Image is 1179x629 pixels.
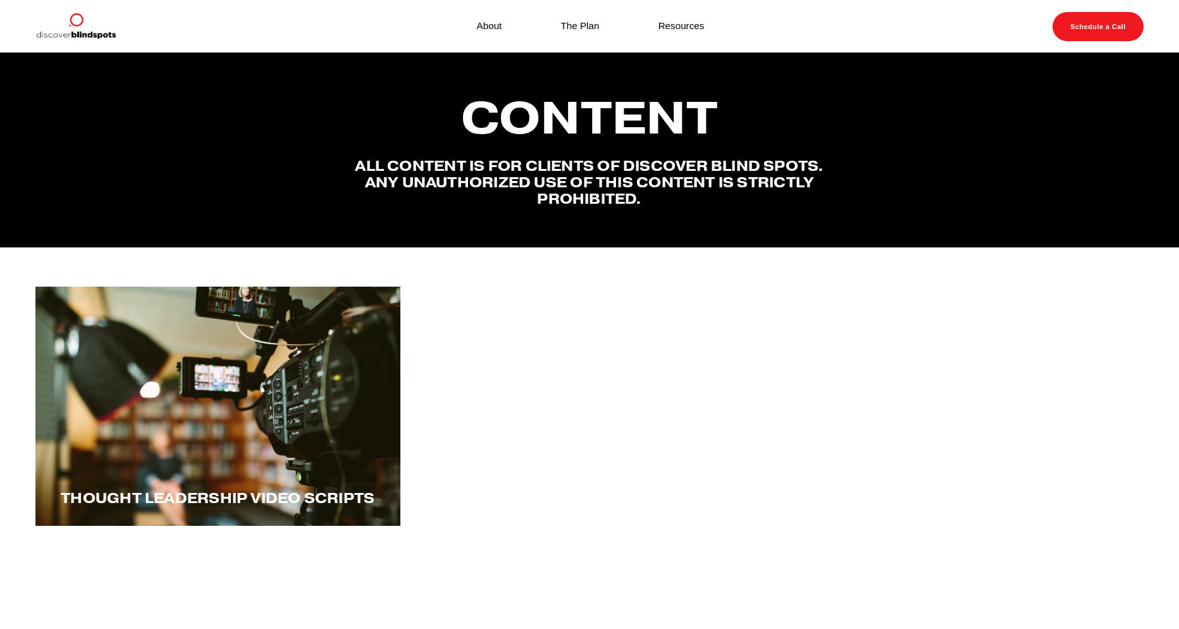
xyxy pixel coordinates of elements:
[35,12,116,41] img: Discover Blind Spots
[1052,12,1144,41] a: Schedule a Call
[561,18,600,35] a: The Plan
[658,18,705,35] a: Resources
[61,489,374,507] span: Thought LEadership Video Scripts
[314,94,865,142] h2: Content
[314,158,865,208] h4: All content is for Clients of Discover Blind spots. Any unauthorized use of this content is stric...
[477,18,502,35] a: About
[514,489,665,507] span: One word blogs
[907,489,1016,507] span: Voice Overs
